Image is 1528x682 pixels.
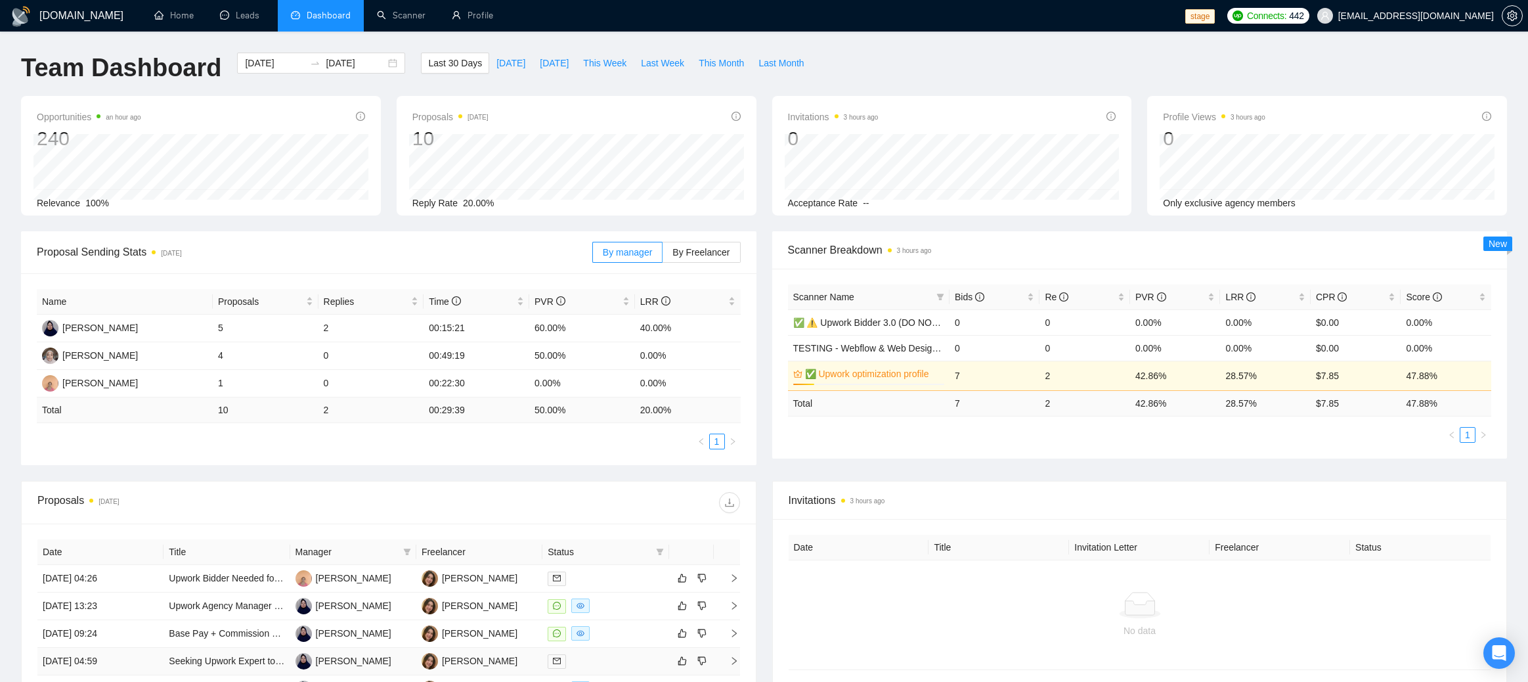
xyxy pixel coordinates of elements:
span: filter [401,542,414,562]
li: 1 [709,434,725,449]
span: setting [1502,11,1522,21]
button: [DATE] [489,53,533,74]
span: like [678,573,687,583]
span: like [678,628,687,639]
span: PVR [1135,292,1166,302]
span: Score [1406,292,1441,302]
th: Replies [318,289,424,315]
span: info-circle [1106,112,1116,121]
span: Proposals [218,294,303,309]
span: [DATE] [540,56,569,70]
button: This Month [691,53,751,74]
span: Replies [324,294,409,309]
td: 1 [213,370,318,398]
span: -- [863,198,869,208]
time: 3 hours ago [897,247,932,254]
a: NN[PERSON_NAME] [42,350,138,360]
td: 00:29:39 [424,398,529,423]
span: Profile Views [1163,109,1265,125]
span: Proposal Sending Stats [37,244,592,260]
span: crown [793,369,802,378]
span: Proposals [412,109,489,125]
th: Invitation Letter [1069,535,1210,560]
div: [PERSON_NAME] [316,626,391,641]
td: 00:22:30 [424,370,529,398]
td: 0.00% [1401,309,1491,335]
td: 0 [318,342,424,370]
a: Base Pay + Commission Upwork Bidder for [GEOGRAPHIC_DATA] Profile [169,628,472,639]
td: 0.00% [1220,309,1311,335]
th: Date [789,535,929,560]
button: [DATE] [533,53,576,74]
span: info-circle [1157,292,1166,302]
span: [DATE] [496,56,525,70]
a: NN[PERSON_NAME] [295,600,391,610]
span: CPR [1316,292,1347,302]
time: [DATE] [468,114,488,121]
td: 0 [318,370,424,398]
span: Opportunities [37,109,141,125]
div: 0 [1163,126,1265,151]
th: Title [928,535,1069,560]
span: filter [934,287,947,307]
time: [DATE] [98,498,119,505]
button: dislike [694,570,710,586]
span: swap-right [310,58,320,68]
span: info-circle [731,112,741,121]
span: LRR [1225,292,1255,302]
a: AM[PERSON_NAME] [422,627,517,638]
span: mail [553,574,561,582]
td: $0.00 [1311,335,1401,361]
td: 2 [1039,390,1130,416]
button: Last 30 Days [421,53,489,74]
a: 1 [710,434,724,449]
td: 0 [950,309,1040,335]
span: info-circle [1433,292,1442,302]
a: KS[PERSON_NAME] [42,377,138,388]
td: Upwork Agency Manager – Project Bidding & Promotion [164,593,290,620]
span: Time [429,296,460,307]
td: 2 [318,315,424,342]
div: [PERSON_NAME] [442,571,517,585]
img: NN [295,598,312,614]
span: like [678,656,687,666]
span: dashboard [291,11,300,20]
span: stage [1185,9,1215,24]
button: right [1475,427,1491,443]
td: 0.00% [635,342,741,370]
span: PVR [535,296,565,307]
td: 0.00% [1130,309,1221,335]
span: This Week [583,56,626,70]
th: Title [164,539,290,565]
span: Scanner Name [793,292,854,302]
span: info-circle [1482,112,1491,121]
button: dislike [694,653,710,669]
span: Last 30 Days [428,56,482,70]
td: 60.00% [529,315,635,342]
td: 00:15:21 [424,315,529,342]
span: Invitations [788,109,879,125]
div: [PERSON_NAME] [442,599,517,613]
span: dislike [697,573,707,583]
a: NN[PERSON_NAME] [295,655,391,666]
img: NN [42,320,58,336]
a: KS[PERSON_NAME] [295,572,391,583]
div: [PERSON_NAME] [62,376,138,390]
span: info-circle [975,292,984,302]
div: [PERSON_NAME] [442,626,517,641]
span: Relevance [37,198,80,208]
span: Scanner Breakdown [788,242,1492,258]
img: NN [295,625,312,642]
span: Last Week [641,56,684,70]
a: Upwork Agency Manager – Project Bidding & Promotion [169,601,397,611]
span: right [719,629,739,638]
td: 50.00% [529,342,635,370]
img: logo [11,6,32,27]
button: Last Week [634,53,691,74]
a: TESTING - Webflow & Web Designer [793,343,946,353]
span: right [719,574,739,583]
td: 0.00% [1401,335,1491,361]
time: 3 hours ago [1231,114,1265,121]
div: 0 [788,126,879,151]
td: 4 [213,342,318,370]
